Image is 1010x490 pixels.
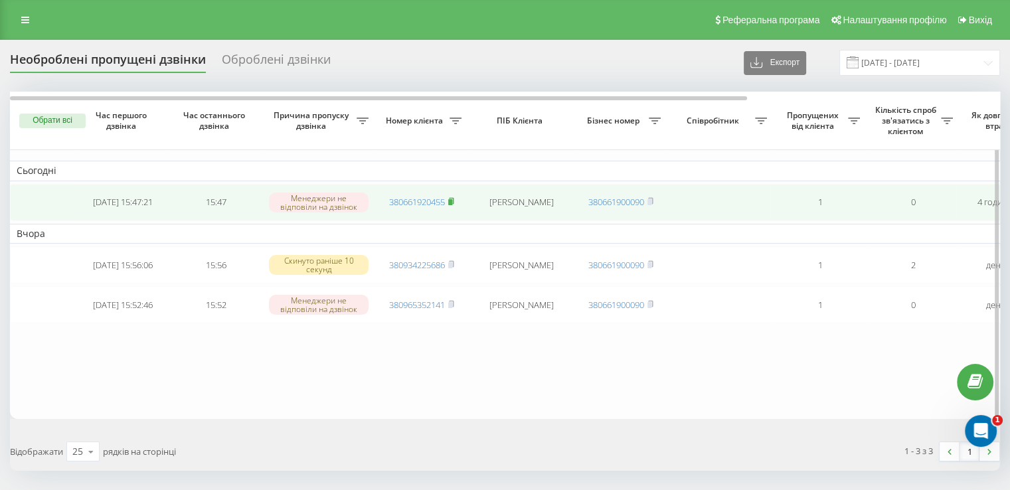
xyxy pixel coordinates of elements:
a: 380661900090 [588,259,644,271]
span: ПІБ Клієнта [479,116,563,126]
td: [DATE] 15:52:46 [76,286,169,323]
td: 15:56 [169,246,262,284]
button: Обрати всі [19,114,86,128]
td: [PERSON_NAME] [468,286,574,323]
td: 1 [774,286,867,323]
td: 1 [774,184,867,221]
span: Налаштування профілю [843,15,946,25]
span: Пропущених від клієнта [780,110,848,131]
td: [DATE] 15:47:21 [76,184,169,221]
a: 380934225686 [389,259,445,271]
span: Час останнього дзвінка [180,110,252,131]
td: [PERSON_NAME] [468,246,574,284]
span: рядків на сторінці [103,446,176,457]
td: 15:47 [169,184,262,221]
a: 380661900090 [588,196,644,208]
span: Реферальна програма [722,15,820,25]
span: Вихід [969,15,992,25]
td: 0 [867,184,960,221]
span: Причина пропуску дзвінка [269,110,357,131]
a: 380661900090 [588,299,644,311]
div: 1 - 3 з 3 [904,444,933,457]
a: 380965352141 [389,299,445,311]
td: 2 [867,246,960,284]
span: Час першого дзвінка [87,110,159,131]
div: Оброблені дзвінки [222,52,331,73]
a: 1 [960,442,979,461]
div: 25 [72,445,83,458]
a: 380661920455 [389,196,445,208]
div: Необроблені пропущені дзвінки [10,52,206,73]
iframe: Intercom live chat [965,415,997,447]
span: Бізнес номер [581,116,649,126]
td: [DATE] 15:56:06 [76,246,169,284]
div: Менеджери не відповіли на дзвінок [269,295,369,315]
td: 1 [774,246,867,284]
div: Менеджери не відповіли на дзвінок [269,193,369,212]
span: 1 [992,415,1003,426]
div: Скинуто раніше 10 секунд [269,255,369,275]
td: 0 [867,286,960,323]
span: Співробітник [674,116,755,126]
td: [PERSON_NAME] [468,184,574,221]
span: Кількість спроб зв'язатись з клієнтом [873,105,941,136]
span: Номер клієнта [382,116,450,126]
button: Експорт [744,51,806,75]
span: Відображати [10,446,63,457]
td: 15:52 [169,286,262,323]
